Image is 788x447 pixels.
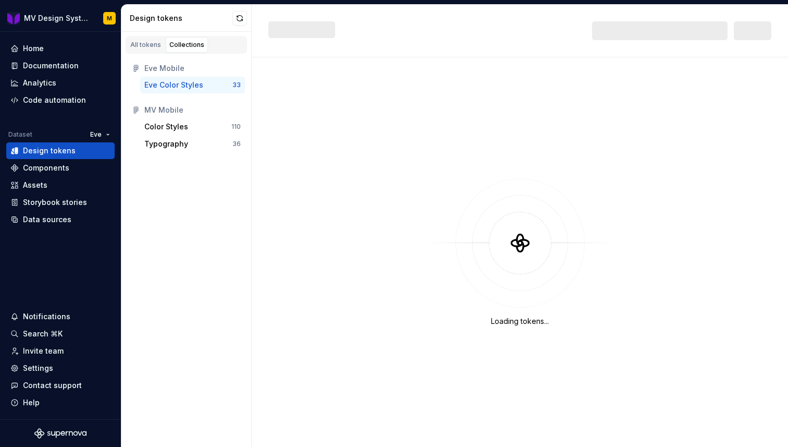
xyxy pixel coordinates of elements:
div: Code automation [23,95,86,105]
div: Eve Mobile [144,63,241,74]
div: Design tokens [23,146,76,156]
div: Analytics [23,78,56,88]
button: Contact support [6,377,115,394]
button: Notifications [6,308,115,325]
div: Loading tokens... [491,316,549,327]
div: Components [23,163,69,173]
div: Contact support [23,380,82,391]
img: b3ac2a31-7ea9-4fd1-9cb6-08b90a735998.png [7,12,20,25]
div: M [107,14,112,22]
a: Components [6,160,115,176]
a: Invite team [6,343,115,359]
button: Eve Color Styles33 [140,77,245,93]
div: Storybook stories [23,197,87,208]
span: Eve [90,130,102,139]
a: Settings [6,360,115,377]
div: Design tokens [130,13,232,23]
div: MV Mobile [144,105,241,115]
div: Assets [23,180,47,190]
div: 33 [232,81,241,89]
a: Analytics [6,75,115,91]
div: Typography [144,139,188,149]
div: Eve Color Styles [144,80,203,90]
div: Data sources [23,214,71,225]
div: Dataset [8,130,32,139]
a: Home [6,40,115,57]
svg: Supernova Logo [34,428,87,439]
div: Home [23,43,44,54]
button: Eve [85,127,115,142]
div: Settings [23,363,53,373]
div: Documentation [23,61,79,71]
button: MV Design System MobileM [2,7,119,29]
div: 110 [231,123,241,131]
button: Typography36 [140,136,245,152]
div: Search ⌘K [23,329,63,339]
div: Help [23,397,40,408]
a: Code automation [6,92,115,108]
a: Assets [6,177,115,194]
a: Design tokens [6,142,115,159]
div: Color Styles [144,122,188,132]
a: Storybook stories [6,194,115,211]
div: MV Design System Mobile [24,13,91,23]
button: Help [6,394,115,411]
div: Collections [169,41,204,49]
div: 36 [232,140,241,148]
button: Color Styles110 [140,118,245,135]
div: All tokens [130,41,161,49]
a: Documentation [6,57,115,74]
a: Data sources [6,211,115,228]
div: Invite team [23,346,64,356]
button: Search ⌘K [6,325,115,342]
div: Notifications [23,311,70,322]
